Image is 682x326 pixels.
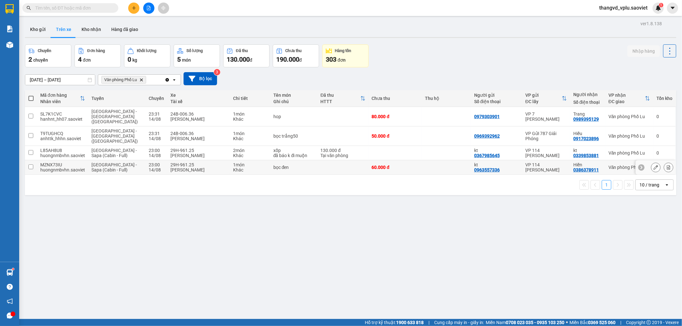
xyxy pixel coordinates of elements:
div: Chưa thu [286,49,302,53]
div: [PERSON_NAME] [170,136,226,141]
button: Đơn hàng4đơn [74,44,121,67]
span: 190.000 [276,56,299,63]
div: Văn phòng Phố Lu [608,150,650,155]
div: bọc trắng50 [273,133,314,139]
div: Đã thu [236,49,248,53]
div: Chưa thu [372,96,419,101]
svg: Clear all [165,77,170,82]
div: 0386378911 [573,167,599,172]
div: hanhnt_hh07.saoviet [40,117,85,122]
div: Số điện thoại [474,99,519,104]
span: 303 [326,56,336,63]
span: Văn phòng Phố Lu, close by backspace [101,76,146,84]
div: 0339853881 [573,153,599,158]
span: Hỗ trợ kỹ thuật: [365,319,424,326]
div: 0963557336 [474,167,500,172]
span: đơn [83,57,91,63]
span: Miền Nam [486,319,564,326]
div: [PERSON_NAME] [170,153,226,158]
div: VP gửi [525,93,562,98]
span: copyright [647,320,651,325]
div: VP 114 [PERSON_NAME] [525,148,567,158]
button: Trên xe [51,22,76,37]
div: 14/08 [149,117,164,122]
div: 29H-961.25 [170,148,226,153]
img: warehouse-icon [6,42,13,48]
span: notification [7,298,13,304]
div: ĐC lấy [525,99,562,104]
span: [GEOGRAPHIC_DATA] - [GEOGRAPHIC_DATA] ([GEOGRAPHIC_DATA]) [91,109,138,124]
div: bọc đen [273,165,314,170]
span: đ [250,57,252,63]
sup: 1 [12,268,14,270]
button: aim [158,3,169,14]
span: [GEOGRAPHIC_DATA] - [GEOGRAPHIC_DATA] ([GEOGRAPHIC_DATA]) [91,128,138,144]
button: Chưa thu190.000đ [273,44,319,67]
div: Hàng tồn [335,49,351,53]
div: 24B-006.36 [170,131,226,136]
div: kt [474,148,519,153]
span: 0 [128,56,131,63]
div: Tại văn phòng [320,153,365,158]
div: 60.000 đ [372,165,419,170]
button: Số lượng5món [174,44,220,67]
strong: 0369 525 060 [588,320,615,325]
div: 0367985645 [474,153,500,158]
div: Sửa đơn hàng [651,163,661,172]
span: chuyến [33,57,48,63]
button: 1 [602,180,611,190]
span: món [182,57,191,63]
div: T9TUGHCQ [40,131,85,136]
img: icon-new-feature [655,5,661,11]
div: Khối lượng [137,49,156,53]
div: Nhân viên [40,99,80,104]
div: huongnmbvhn.saoviet [40,153,85,158]
span: plus [132,6,136,10]
span: search [27,6,31,10]
div: HTTT [320,99,360,104]
div: 14/08 [149,153,164,158]
div: Tài xế [170,99,226,104]
div: VP Gửi 787 Giải Phóng [525,131,567,141]
div: SL7K1CVC [40,111,85,117]
sup: 3 [214,69,220,75]
input: Selected Văn phòng Phố Lu. [147,77,148,83]
button: file-add [143,3,154,14]
button: Kho nhận [76,22,106,37]
div: anhttk_hhhn.saoviet [40,136,85,141]
svg: Delete [139,78,143,82]
span: Miền Bắc [569,319,615,326]
strong: 1900 633 818 [396,320,424,325]
div: 23:00 [149,148,164,153]
div: Chuyến [149,96,164,101]
div: xốp [273,148,314,153]
button: Bộ lọc [184,72,217,85]
div: MZNX73IU [40,162,85,167]
svg: open [664,182,670,187]
div: Ghi chú [273,99,314,104]
th: Toggle SortBy [37,90,88,107]
div: Thu hộ [425,96,468,101]
div: Chuyến [38,49,51,53]
span: question-circle [7,284,13,290]
sup: 1 [659,3,663,7]
div: Hiếu [573,131,602,136]
span: 5 [177,56,181,63]
div: 10 / trang [639,182,659,188]
button: Hàng đã giao [106,22,143,37]
div: Tuyến [91,96,142,101]
button: Đã thu130.000đ [223,44,270,67]
div: 14/08 [149,136,164,141]
div: 0 [656,150,672,155]
span: 4 [78,56,82,63]
div: Người gửi [474,93,519,98]
div: Chi tiết [233,96,267,101]
button: Khối lượng0kg [124,44,170,67]
div: 23:31 [149,131,164,136]
span: Cung cấp máy in - giấy in: [434,319,484,326]
span: 2 [28,56,32,63]
input: Select a date range. [25,75,95,85]
div: 0969392962 [474,133,500,139]
img: warehouse-icon [6,269,13,276]
th: Toggle SortBy [522,90,570,107]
